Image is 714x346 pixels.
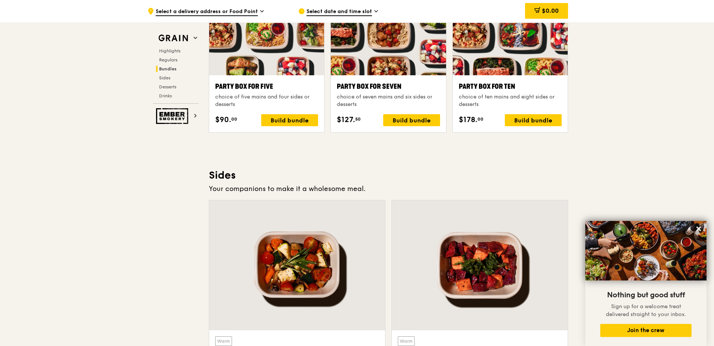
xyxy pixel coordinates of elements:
[306,8,372,16] span: Select date and time slot
[156,8,258,16] span: Select a delivery address or Food Point
[693,223,705,235] button: Close
[383,114,440,126] div: Build bundle
[337,81,440,92] div: Party Box for Seven
[159,66,177,72] span: Bundles
[600,324,692,337] button: Join the crew
[156,31,190,45] img: Grain web logo
[398,336,415,346] div: Warm
[215,114,231,125] span: $90.
[209,183,568,194] div: Your companions to make it a wholesome meal.
[231,116,237,122] span: 00
[159,93,172,98] span: Drinks
[606,303,686,318] span: Sign up for a welcome treat delivered straight to your inbox.
[607,291,685,300] span: Nothing but good stuff
[337,93,440,108] div: choice of seven mains and six sides or desserts
[459,93,562,108] div: choice of ten mains and eight sides or desserts
[459,114,477,125] span: $178.
[215,336,232,346] div: Warm
[459,81,562,92] div: Party Box for Ten
[156,108,190,124] img: Ember Smokery web logo
[215,93,318,108] div: choice of five mains and four sides or desserts
[159,48,180,54] span: Highlights
[209,169,568,182] h3: Sides
[159,84,176,89] span: Desserts
[159,75,170,81] span: Sides
[261,114,318,126] div: Build bundle
[477,116,483,122] span: 00
[542,7,559,14] span: $0.00
[159,57,177,63] span: Regulars
[355,116,361,122] span: 50
[585,221,707,280] img: DSC07876-Edit02-Large.jpeg
[505,114,562,126] div: Build bundle
[337,114,355,125] span: $127.
[215,81,318,92] div: Party Box for Five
